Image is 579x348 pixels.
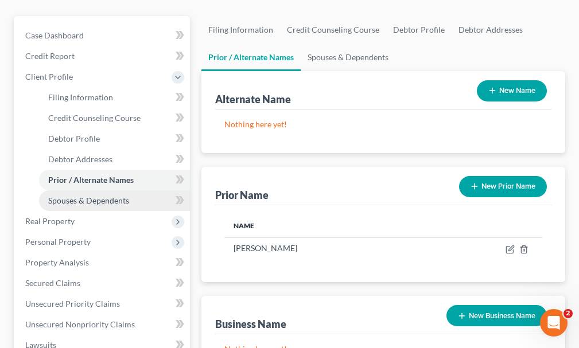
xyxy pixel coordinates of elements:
[215,317,286,331] div: Business Name
[48,113,141,123] span: Credit Counseling Course
[48,134,100,143] span: Debtor Profile
[39,190,190,211] a: Spouses & Dependents
[25,319,135,329] span: Unsecured Nonpriority Claims
[16,314,190,335] a: Unsecured Nonpriority Claims
[39,108,190,128] a: Credit Counseling Course
[386,16,452,44] a: Debtor Profile
[564,309,573,318] span: 2
[201,44,301,71] a: Prior / Alternate Names
[16,294,190,314] a: Unsecured Priority Claims
[25,30,84,40] span: Case Dashboard
[25,72,73,81] span: Client Profile
[459,176,547,197] button: New Prior Name
[215,188,269,202] div: Prior Name
[16,46,190,67] a: Credit Report
[25,216,75,226] span: Real Property
[201,16,280,44] a: Filing Information
[224,119,542,130] p: Nothing here yet!
[215,92,291,106] div: Alternate Name
[39,128,190,149] a: Debtor Profile
[25,299,120,308] span: Unsecured Priority Claims
[477,80,547,101] button: New Name
[39,170,190,190] a: Prior / Alternate Names
[25,51,75,61] span: Credit Report
[48,92,113,102] span: Filing Information
[39,87,190,108] a: Filing Information
[25,237,91,247] span: Personal Property
[224,237,428,259] td: [PERSON_NAME]
[16,252,190,273] a: Property Analysis
[48,154,112,164] span: Debtor Addresses
[301,44,395,71] a: Spouses & Dependents
[25,257,89,267] span: Property Analysis
[16,273,190,294] a: Secured Claims
[446,305,547,326] button: New Business Name
[39,149,190,170] a: Debtor Addresses
[16,25,190,46] a: Case Dashboard
[540,309,568,337] iframe: Intercom live chat
[48,195,129,205] span: Spouses & Dependents
[452,16,530,44] a: Debtor Addresses
[25,278,80,288] span: Secured Claims
[280,16,386,44] a: Credit Counseling Course
[224,214,428,237] th: Name
[48,175,134,185] span: Prior / Alternate Names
